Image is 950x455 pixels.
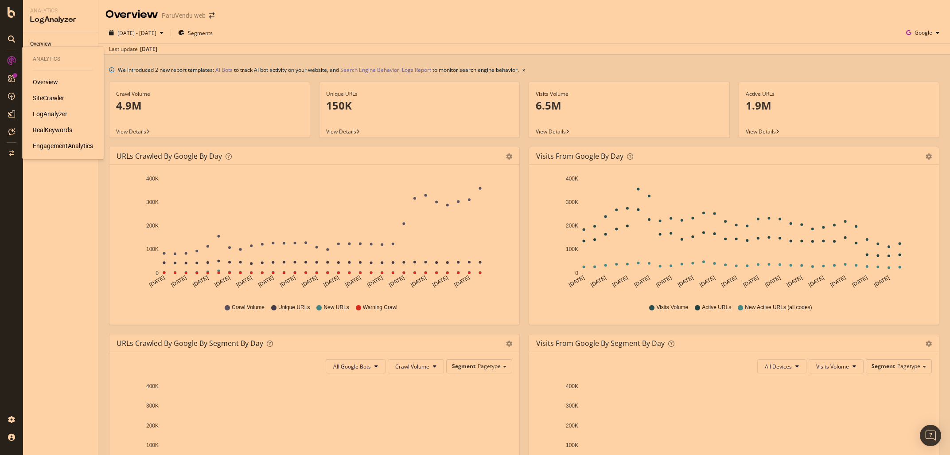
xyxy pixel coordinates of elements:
[536,90,723,98] div: Visits Volume
[278,304,310,311] span: Unique URLs
[677,275,694,288] text: [DATE]
[109,65,939,75] div: info banner
[162,11,206,20] div: ParuVendu web
[30,15,91,25] div: LogAnalyzer
[566,247,578,253] text: 100K
[873,275,891,288] text: [DATE]
[452,362,475,370] span: Segment
[146,223,159,229] text: 200K
[118,65,519,75] div: We introduced 2 new report templates: to track AI bot activity on your website, and to monitor se...
[279,275,296,288] text: [DATE]
[326,128,356,135] span: View Details
[409,275,427,288] text: [DATE]
[156,270,159,276] text: 0
[872,362,895,370] span: Segment
[536,172,932,295] svg: A chart.
[105,26,167,40] button: [DATE] - [DATE]
[851,275,869,288] text: [DATE]
[235,275,253,288] text: [DATE]
[333,363,371,370] span: All Google Bots
[432,275,449,288] text: [DATE]
[366,275,384,288] text: [DATE]
[765,363,792,370] span: All Devices
[566,403,578,409] text: 300K
[117,172,512,295] svg: A chart.
[611,275,629,288] text: [DATE]
[146,383,159,389] text: 400K
[633,275,651,288] text: [DATE]
[926,153,932,160] div: gear
[566,383,578,389] text: 400K
[33,141,93,150] a: EngagementAnalytics
[568,275,585,288] text: [DATE]
[388,359,444,373] button: Crawl Volume
[117,339,263,348] div: URLs Crawled by Google By Segment By Day
[746,90,933,98] div: Active URLs
[116,128,146,135] span: View Details
[575,270,578,276] text: 0
[590,275,607,288] text: [DATE]
[807,275,825,288] text: [DATE]
[116,98,303,113] p: 4.9M
[520,63,527,76] button: close banner
[720,275,738,288] text: [DATE]
[536,339,665,348] div: Visits from Google By Segment By Day
[536,128,566,135] span: View Details
[566,442,578,448] text: 100K
[116,90,303,98] div: Crawl Volume
[33,78,58,86] a: Overview
[33,55,93,63] div: Analytics
[536,152,623,161] div: Visits from Google by day
[105,7,158,22] div: Overview
[323,304,349,311] span: New URLs
[33,94,64,102] a: SiteCrawler
[388,275,405,288] text: [DATE]
[566,199,578,205] text: 300K
[926,341,932,347] div: gear
[829,275,847,288] text: [DATE]
[746,98,933,113] p: 1.9M
[344,275,362,288] text: [DATE]
[453,275,471,288] text: [DATE]
[109,45,157,53] div: Last update
[30,7,91,15] div: Analytics
[146,403,159,409] text: 300K
[232,304,265,311] span: Crawl Volume
[326,359,385,373] button: All Google Bots
[30,39,51,49] div: Overview
[757,359,806,373] button: All Devices
[742,275,760,288] text: [DATE]
[257,275,275,288] text: [DATE]
[148,275,166,288] text: [DATE]
[655,275,673,288] text: [DATE]
[170,275,188,288] text: [DATE]
[786,275,803,288] text: [DATE]
[915,29,932,36] span: Google
[745,304,812,311] span: New Active URLs (all codes)
[566,176,578,182] text: 400K
[209,12,214,19] div: arrow-right-arrow-left
[506,341,512,347] div: gear
[117,152,222,161] div: URLs Crawled by Google by day
[326,90,513,98] div: Unique URLs
[746,128,776,135] span: View Details
[326,98,513,113] p: 150K
[146,176,159,182] text: 400K
[395,363,429,370] span: Crawl Volume
[301,275,319,288] text: [DATE]
[656,304,688,311] span: Visits Volume
[566,423,578,429] text: 200K
[816,363,849,370] span: Visits Volume
[363,304,397,311] span: Warning Crawl
[506,153,512,160] div: gear
[192,275,210,288] text: [DATE]
[30,39,92,49] a: Overview
[764,275,782,288] text: [DATE]
[140,45,157,53] div: [DATE]
[215,65,233,75] a: AI Bots
[117,29,156,37] span: [DATE] - [DATE]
